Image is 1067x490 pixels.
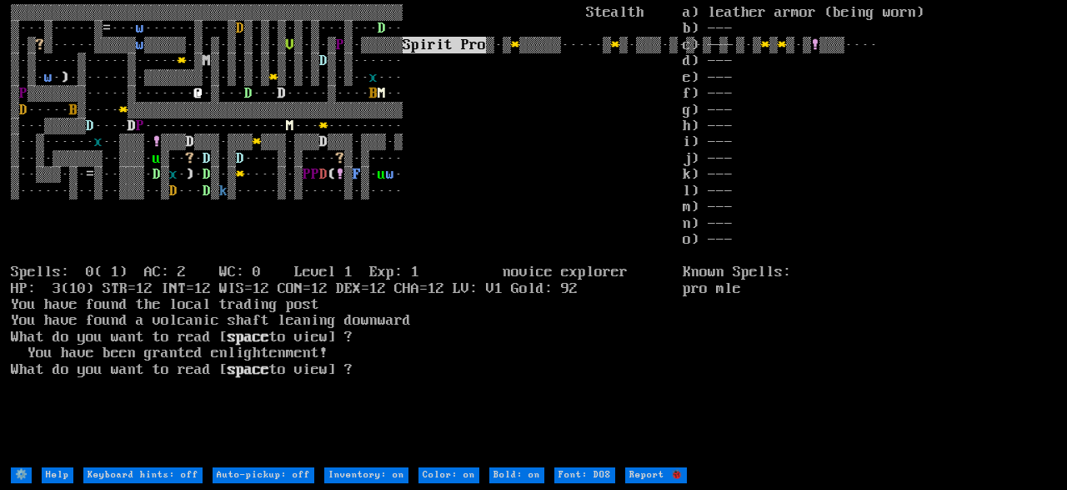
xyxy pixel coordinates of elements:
[625,467,687,483] input: Report 🐞
[86,118,94,134] font: D
[219,183,228,200] font: k
[186,150,194,167] font: ?
[236,150,244,167] font: D
[11,5,683,466] larn: ▒▒▒▒▒▒▒▒▒▒▒▒▒▒▒▒▒▒▒▒▒▒▒▒▒▒▒▒▒▒▒▒▒▒▒▒▒▒▒▒▒▒▒▒▒▒▒ Stealth ▒···▒·····▒ ··· ······▒···▒ ▒·▒·▒·▒·▒···▒...
[378,20,386,37] font: D
[69,102,78,119] font: B
[36,37,44,53] font: ?
[186,166,194,183] font: )
[103,20,111,37] font: =
[169,166,178,183] font: x
[286,37,294,53] font: V
[386,166,394,183] font: w
[244,85,253,102] font: D
[61,69,69,86] font: )
[136,37,144,53] font: w
[683,5,1056,466] stats: a) leather armor (being worn) b) --- c) --- d) --- e) --- f) --- g) --- h) --- i) --- j) --- k) -...
[169,183,178,200] font: D
[319,53,328,69] font: D
[203,150,211,167] font: D
[369,69,378,86] font: x
[319,166,328,183] font: D
[228,361,269,378] b: space
[378,85,386,102] font: M
[418,467,479,483] input: Color: on
[83,467,203,483] input: Keyboard hints: off
[378,166,386,183] font: u
[203,166,211,183] font: D
[286,118,294,134] font: M
[324,467,408,483] input: Inventory: on
[42,467,73,483] input: Help
[336,166,344,183] font: !
[203,53,211,69] font: M
[194,85,203,102] font: @
[303,166,311,183] font: P
[86,166,94,183] font: =
[336,37,344,53] font: P
[11,467,32,483] input: ⚙️
[19,102,28,119] font: D
[403,37,486,53] mark: Spirit Pro
[153,166,161,183] font: D
[319,134,328,150] font: D
[489,467,544,483] input: Bold: on
[94,134,103,150] font: x
[153,150,161,167] font: u
[278,85,286,102] font: D
[203,183,211,200] font: D
[128,118,136,134] font: D
[153,134,161,150] font: !
[19,85,28,102] font: P
[136,118,144,134] font: P
[369,85,378,102] font: B
[328,166,336,183] font: (
[554,467,615,483] input: Font: DOS
[186,134,194,150] font: D
[213,467,314,483] input: Auto-pickup: off
[44,69,53,86] font: w
[336,150,344,167] font: ?
[136,20,144,37] font: w
[236,20,244,37] font: D
[228,329,269,346] b: space
[311,166,319,183] font: P
[353,166,361,183] font: F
